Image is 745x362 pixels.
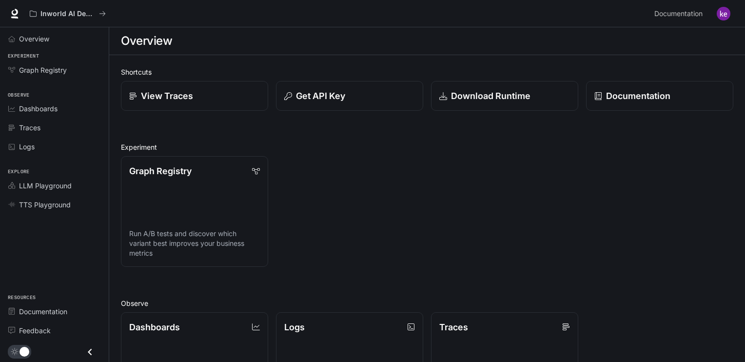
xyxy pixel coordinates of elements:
[4,100,105,117] a: Dashboards
[19,65,67,75] span: Graph Registry
[586,81,733,111] a: Documentation
[4,303,105,320] a: Documentation
[40,10,95,18] p: Inworld AI Demos
[717,7,730,20] img: User avatar
[19,181,72,191] span: LLM Playground
[121,67,733,77] h2: Shortcuts
[4,196,105,213] a: TTS Playground
[714,4,733,23] button: User avatar
[296,89,345,102] p: Get API Key
[650,4,710,23] a: Documentation
[121,142,733,152] h2: Experiment
[19,325,51,336] span: Feedback
[4,61,105,79] a: Graph Registry
[121,298,733,308] h2: Observe
[19,306,67,317] span: Documentation
[654,8,703,20] span: Documentation
[19,141,35,152] span: Logs
[121,31,172,51] h1: Overview
[79,342,101,362] button: Close drawer
[439,321,468,334] p: Traces
[276,81,423,111] button: Get API Key
[451,89,530,102] p: Download Runtime
[19,122,40,133] span: Traces
[284,321,305,334] p: Logs
[129,229,260,258] p: Run A/B tests and discover which variant best improves your business metrics
[121,156,268,267] a: Graph RegistryRun A/B tests and discover which variant best improves your business metrics
[4,322,105,339] a: Feedback
[431,81,578,111] a: Download Runtime
[141,89,193,102] p: View Traces
[19,34,49,44] span: Overview
[4,30,105,47] a: Overview
[4,138,105,155] a: Logs
[19,200,71,210] span: TTS Playground
[121,81,268,111] a: View Traces
[4,177,105,194] a: LLM Playground
[25,4,110,23] button: All workspaces
[20,346,29,357] span: Dark mode toggle
[4,119,105,136] a: Traces
[129,321,180,334] p: Dashboards
[606,89,670,102] p: Documentation
[129,164,192,178] p: Graph Registry
[19,103,58,114] span: Dashboards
